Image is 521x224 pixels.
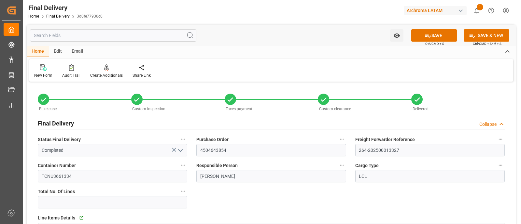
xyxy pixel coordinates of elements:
[38,162,76,169] span: Container Number
[39,107,57,111] span: BL release
[175,145,185,155] button: open menu
[413,107,429,111] span: Delivered
[132,107,165,111] span: Custom inspection
[469,3,484,18] button: show 1 new notifications
[338,161,346,169] button: Responsible Person
[179,161,187,169] button: Container Number
[355,162,379,169] span: Cargo Type
[38,215,75,221] span: Line Items Details
[464,29,509,42] button: SAVE & NEW
[196,136,229,143] span: Purchase Order
[28,3,103,13] div: Final Delivery
[425,41,444,46] span: Ctrl/CMD + S
[38,188,75,195] span: Total No. Of Lines
[133,72,151,78] div: Share Link
[34,72,52,78] div: New Form
[338,135,346,143] button: Purchase Order
[404,4,469,17] button: Archroma LATAM
[28,14,39,19] a: Home
[62,72,80,78] div: Audit Trail
[404,6,467,15] div: Archroma LATAM
[390,29,403,42] button: open menu
[496,161,505,169] button: Cargo Type
[67,46,88,57] div: Email
[473,41,501,46] span: Ctrl/CMD + Shift + S
[226,107,252,111] span: Taxes payment
[90,72,123,78] div: Create Additionals
[179,187,187,195] button: Total No. Of Lines
[27,46,49,57] div: Home
[319,107,351,111] span: Custom clearance
[411,29,457,42] button: SAVE
[46,14,70,19] a: Final Delivery
[484,3,499,18] button: Help Center
[38,136,81,143] span: Status Final Delivery
[196,162,238,169] span: Responsible Person
[479,121,497,128] div: Collapse
[38,119,74,128] h2: Final Delivery
[496,135,505,143] button: Freight Forwarder Reference
[355,136,415,143] span: Freight Forwarder Reference
[49,46,67,57] div: Edit
[179,135,187,143] button: Status Final Delivery
[30,29,196,42] input: Search Fields
[477,4,483,10] span: 1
